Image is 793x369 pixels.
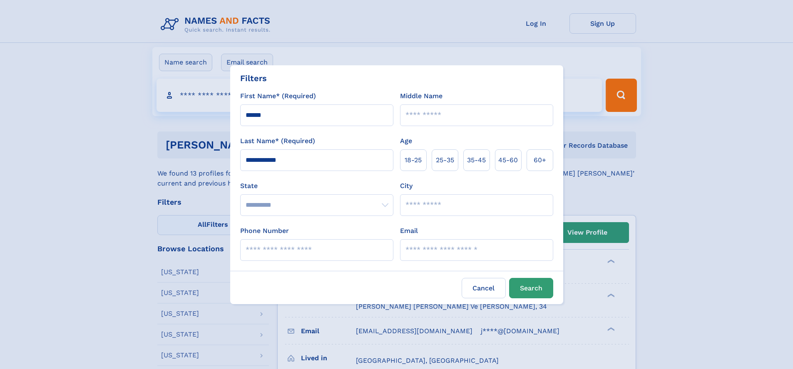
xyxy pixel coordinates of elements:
span: 35‑45 [467,155,486,165]
label: Middle Name [400,91,442,101]
label: Age [400,136,412,146]
label: First Name* (Required) [240,91,316,101]
div: Filters [240,72,267,84]
label: Phone Number [240,226,289,236]
label: City [400,181,413,191]
span: 18‑25 [405,155,422,165]
label: Email [400,226,418,236]
label: Last Name* (Required) [240,136,315,146]
span: 25‑35 [436,155,454,165]
span: 45‑60 [498,155,518,165]
label: State [240,181,393,191]
span: 60+ [534,155,546,165]
label: Cancel [462,278,506,298]
button: Search [509,278,553,298]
